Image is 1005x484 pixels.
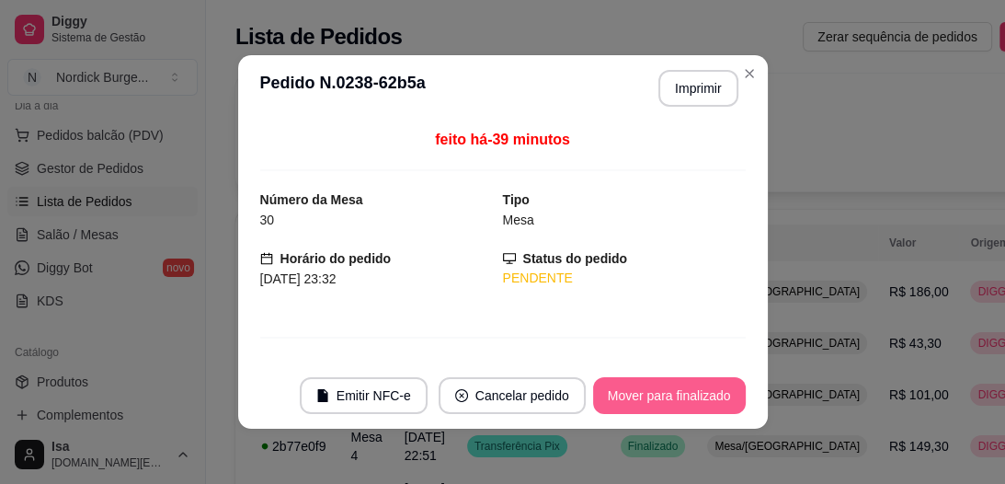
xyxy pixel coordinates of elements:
button: Close [735,59,764,88]
button: fileEmitir NFC-e [300,377,428,414]
button: close-circleCancelar pedido [439,377,586,414]
strong: Número da Mesa [260,192,363,207]
span: 30 [260,213,275,227]
span: Mesa [503,213,534,227]
h3: Pedido N. 0238-62b5a [260,70,426,107]
button: Imprimir [658,70,738,107]
span: calendar [260,252,273,265]
strong: Tipo [503,192,530,207]
span: file [316,389,329,402]
div: PENDENTE [503,269,746,288]
span: feito há -39 minutos [435,132,570,147]
button: Mover para finalizado [593,377,746,414]
strong: Horário do pedido [280,251,392,266]
span: desktop [503,252,516,265]
strong: Status do pedido [523,251,628,266]
span: close-circle [455,389,468,402]
span: [DATE] 23:32 [260,271,337,286]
